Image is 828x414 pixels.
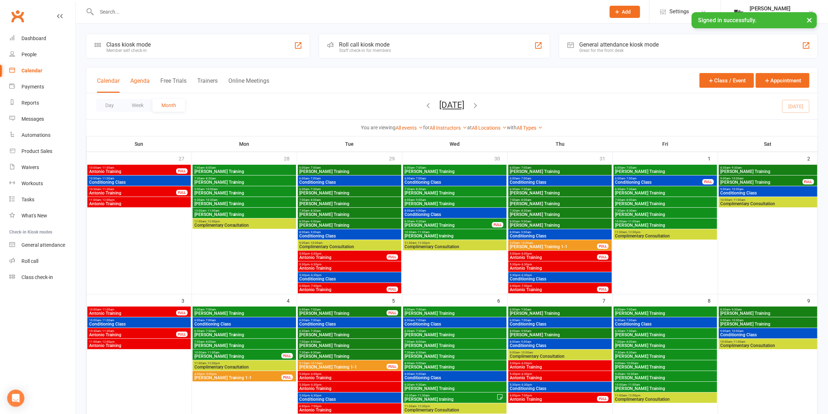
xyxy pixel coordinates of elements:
[507,125,517,130] strong: with
[101,188,114,191] span: - 11:30am
[597,287,609,292] div: FULL
[510,308,610,311] span: 6:00am
[510,166,610,169] span: 6:00am
[176,190,188,195] div: FULL
[468,125,472,130] strong: at
[510,223,610,227] span: [PERSON_NAME] Training
[520,252,532,255] span: - 6:00pm
[731,308,742,311] span: - 9:30am
[206,220,220,223] span: - 12:00pm
[299,308,387,311] span: 6:00am
[194,311,295,316] span: [PERSON_NAME] Training
[21,68,42,73] div: Calendar
[192,136,297,151] th: Mon
[405,212,505,217] span: Conditioning Class
[176,310,188,316] div: FULL
[405,322,505,326] span: Conditioning Class
[339,41,391,48] div: Roll call kiosk mode
[708,152,718,164] div: 1
[615,188,716,191] span: 6:30am
[310,263,322,266] span: - 6:30pm
[520,198,532,202] span: - 8:00am
[807,152,817,164] div: 2
[579,48,659,53] div: Great for the front desk
[510,231,610,234] span: 8:00am
[430,125,468,131] a: All Instructors
[615,166,716,169] span: 6:00am
[405,202,505,206] span: [PERSON_NAME] Training
[510,209,610,212] span: 7:30am
[9,79,76,95] a: Payments
[417,231,430,234] span: - 11:30am
[299,284,387,288] span: 6:00pm
[415,308,426,311] span: - 7:00am
[732,198,746,202] span: - 11:00am
[510,241,597,245] span: 9:00am
[194,220,295,223] span: 11:00am
[405,166,505,169] span: 6:00am
[299,177,400,180] span: 6:00am
[206,209,219,212] span: - 11:00am
[310,166,321,169] span: - 7:00am
[299,169,400,174] span: [PERSON_NAME] Training
[9,175,76,192] a: Workouts
[9,237,76,253] a: General attendance kiosk mode
[310,284,322,288] span: - 7:00pm
[510,252,597,255] span: 5:00pm
[299,322,400,326] span: Conditioning Class
[510,177,610,180] span: 6:00am
[194,212,295,217] span: [PERSON_NAME] Training
[310,274,322,277] span: - 6:30pm
[415,166,426,169] span: - 7:00am
[699,73,754,88] button: Class / Event
[440,100,465,110] button: [DATE]
[615,177,703,180] span: 6:00am
[720,169,816,174] span: [PERSON_NAME] Training
[89,188,176,191] span: 10:30am
[415,220,426,223] span: - 9:30am
[21,242,65,248] div: General attendance
[720,311,816,316] span: [PERSON_NAME] Training
[731,166,742,169] span: - 9:30am
[702,179,714,184] div: FULL
[179,152,192,164] div: 27
[615,319,716,322] span: 6:00am
[194,191,295,195] span: [PERSON_NAME] Training
[194,177,295,180] span: 7:30am
[520,308,532,311] span: - 7:00am
[89,311,176,316] span: Antonio Training
[510,202,610,206] span: [PERSON_NAME] Training
[21,197,34,202] div: Tasks
[387,310,398,316] div: FULL
[415,177,426,180] span: - 7:00am
[510,288,597,292] span: Antonio Training
[720,202,816,206] span: Complimentary Consultation
[310,177,321,180] span: - 7:00am
[89,166,176,169] span: 10:00am
[123,99,152,112] button: Week
[669,4,689,20] span: Settings
[510,284,597,288] span: 6:00pm
[625,188,637,191] span: - 7:30am
[310,209,321,212] span: - 8:30am
[510,274,610,277] span: 5:30pm
[194,180,295,184] span: [PERSON_NAME] Training
[396,125,423,131] a: All events
[520,209,532,212] span: - 8:30am
[299,319,400,322] span: 6:00am
[310,231,321,234] span: - 9:00am
[415,188,426,191] span: - 8:30am
[615,322,716,326] span: Conditioning Class
[415,209,426,212] span: - 9:00am
[21,116,44,122] div: Messages
[387,287,398,292] div: FULL
[510,322,610,326] span: Conditioning Class
[95,7,600,17] input: Search...
[160,77,187,93] button: Free Trials
[299,220,400,223] span: 8:00am
[21,180,43,186] div: Workouts
[405,231,505,234] span: 10:30am
[194,308,295,311] span: 6:00am
[497,294,507,306] div: 6
[89,308,176,311] span: 10:00am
